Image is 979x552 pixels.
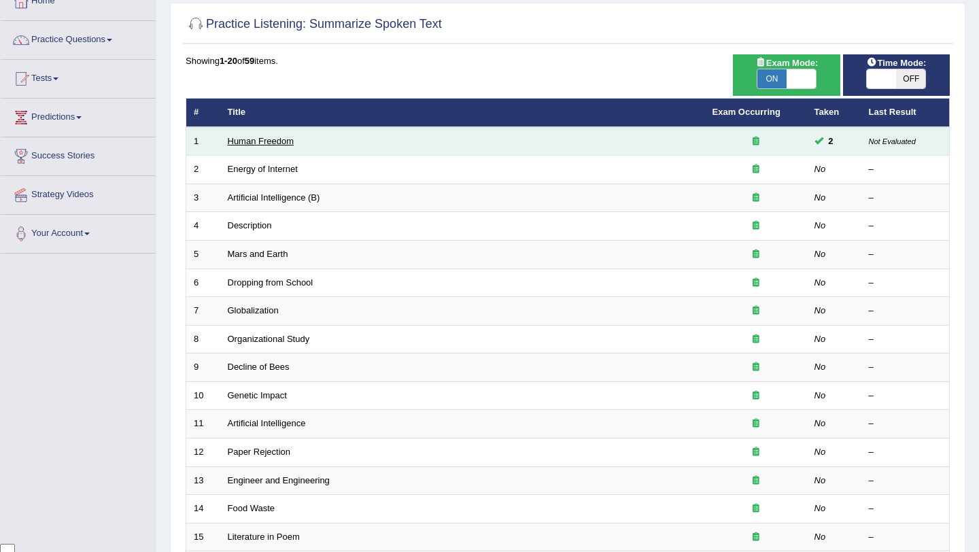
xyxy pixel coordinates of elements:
[228,136,294,146] a: Human Freedom
[712,531,800,544] div: Exam occurring question
[186,466,220,495] td: 13
[186,495,220,523] td: 14
[186,523,220,551] td: 15
[814,164,826,174] em: No
[712,277,800,290] div: Exam occurring question
[1,176,156,210] a: Strategy Videos
[186,212,220,241] td: 4
[814,390,826,400] em: No
[757,69,787,88] span: ON
[869,361,942,374] div: –
[814,418,826,428] em: No
[186,156,220,184] td: 2
[869,137,916,145] small: Not Evaluated
[712,390,800,402] div: Exam occurring question
[228,305,279,315] a: Globalization
[814,305,826,315] em: No
[823,134,839,148] span: You can still take this question
[228,532,300,542] a: Literature in Poem
[814,192,826,203] em: No
[228,220,272,230] a: Description
[869,417,942,430] div: –
[814,475,826,485] em: No
[896,69,925,88] span: OFF
[186,14,442,35] h2: Practice Listening: Summarize Spoken Text
[220,99,705,127] th: Title
[186,184,220,212] td: 3
[814,220,826,230] em: No
[1,137,156,171] a: Success Stories
[1,21,156,55] a: Practice Questions
[712,107,780,117] a: Exam Occurring
[186,353,220,382] td: 9
[712,417,800,430] div: Exam occurring question
[228,362,290,372] a: Decline of Bees
[712,361,800,374] div: Exam occurring question
[228,249,288,259] a: Mars and Earth
[228,192,320,203] a: Artificial Intelligence (B)
[228,503,275,513] a: Food Waste
[712,446,800,459] div: Exam occurring question
[750,56,823,70] span: Exam Mode:
[186,438,220,466] td: 12
[712,475,800,487] div: Exam occurring question
[814,249,826,259] em: No
[228,334,310,344] a: Organizational Study
[712,248,800,261] div: Exam occurring question
[228,277,313,288] a: Dropping from School
[712,135,800,148] div: Exam occurring question
[869,390,942,402] div: –
[1,99,156,133] a: Predictions
[861,56,931,70] span: Time Mode:
[814,447,826,457] em: No
[220,56,237,66] b: 1-20
[814,277,826,288] em: No
[869,220,942,232] div: –
[228,418,306,428] a: Artificial Intelligence
[869,333,942,346] div: –
[869,192,942,205] div: –
[869,502,942,515] div: –
[869,475,942,487] div: –
[186,54,950,67] div: Showing of items.
[869,277,942,290] div: –
[869,163,942,176] div: –
[1,215,156,249] a: Your Account
[869,305,942,317] div: –
[186,325,220,353] td: 8
[228,390,287,400] a: Genetic Impact
[712,192,800,205] div: Exam occurring question
[712,333,800,346] div: Exam occurring question
[712,305,800,317] div: Exam occurring question
[228,475,330,485] a: Engineer and Engineering
[861,99,950,127] th: Last Result
[245,56,254,66] b: 59
[186,410,220,438] td: 11
[733,54,840,96] div: Show exams occurring in exams
[186,241,220,269] td: 5
[814,334,826,344] em: No
[712,163,800,176] div: Exam occurring question
[814,532,826,542] em: No
[228,164,298,174] a: Energy of Internet
[186,297,220,326] td: 7
[186,127,220,156] td: 1
[814,362,826,372] em: No
[869,531,942,544] div: –
[814,503,826,513] em: No
[186,269,220,297] td: 6
[869,446,942,459] div: –
[712,220,800,232] div: Exam occurring question
[869,248,942,261] div: –
[186,381,220,410] td: 10
[186,99,220,127] th: #
[228,447,291,457] a: Paper Rejection
[807,99,861,127] th: Taken
[712,502,800,515] div: Exam occurring question
[1,60,156,94] a: Tests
